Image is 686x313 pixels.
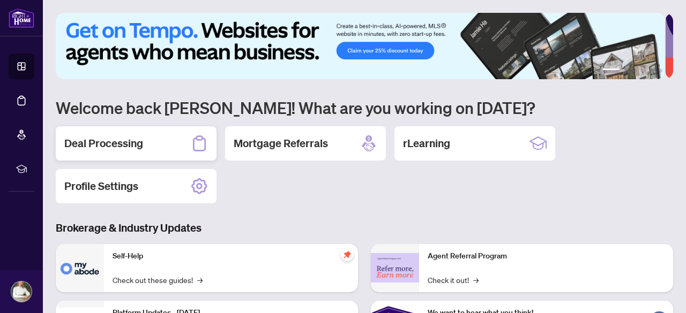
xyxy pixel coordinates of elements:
[602,68,620,73] button: 1
[56,97,673,118] h1: Welcome back [PERSON_NAME]! What are you working on [DATE]?
[64,136,143,151] h2: Deal Processing
[624,68,628,73] button: 2
[428,274,479,286] a: Check it out!→
[234,136,328,151] h2: Mortgage Referrals
[56,13,665,79] img: Slide 0
[403,136,450,151] h2: rLearning
[113,250,349,262] p: Self-Help
[650,68,654,73] button: 5
[643,276,675,308] button: Open asap
[473,274,479,286] span: →
[113,274,203,286] a: Check out these guides!→
[641,68,645,73] button: 4
[9,8,34,28] img: logo
[658,68,662,73] button: 6
[56,244,104,292] img: Self-Help
[341,248,354,261] span: pushpin
[428,250,665,262] p: Agent Referral Program
[56,220,673,235] h3: Brokerage & Industry Updates
[632,68,637,73] button: 3
[11,281,32,302] img: Profile Icon
[64,179,138,194] h2: Profile Settings
[197,274,203,286] span: →
[371,253,419,283] img: Agent Referral Program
